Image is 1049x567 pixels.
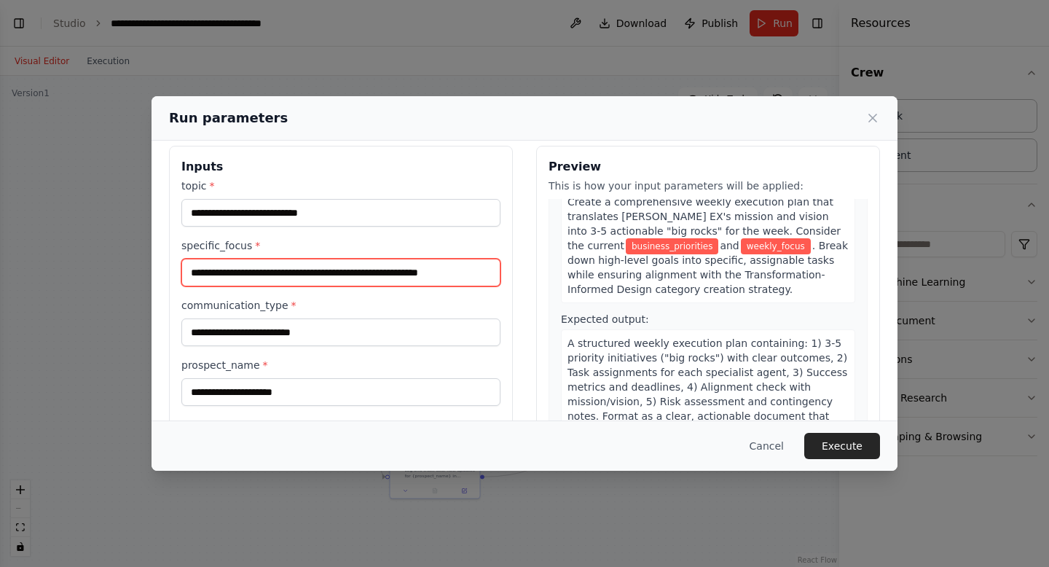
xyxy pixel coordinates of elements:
label: topic [181,179,500,193]
h3: Inputs [181,158,500,176]
p: This is how your input parameters will be applied: [549,179,868,193]
h3: Preview [549,158,868,176]
label: specific_focus [181,238,500,253]
h2: Run parameters [169,108,288,128]
span: and [720,240,739,251]
label: focus_area [181,418,500,432]
label: prospect_name [181,358,500,372]
span: Expected output: [561,313,649,325]
span: Variable: weekly_focus [741,238,811,254]
span: A structured weekly execution plan containing: 1) 3-5 priority initiatives ("big rocks") with cle... [567,337,847,437]
button: Execute [804,433,880,459]
span: Variable: business_priorities [626,238,718,254]
button: Cancel [738,433,795,459]
label: communication_type [181,298,500,313]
